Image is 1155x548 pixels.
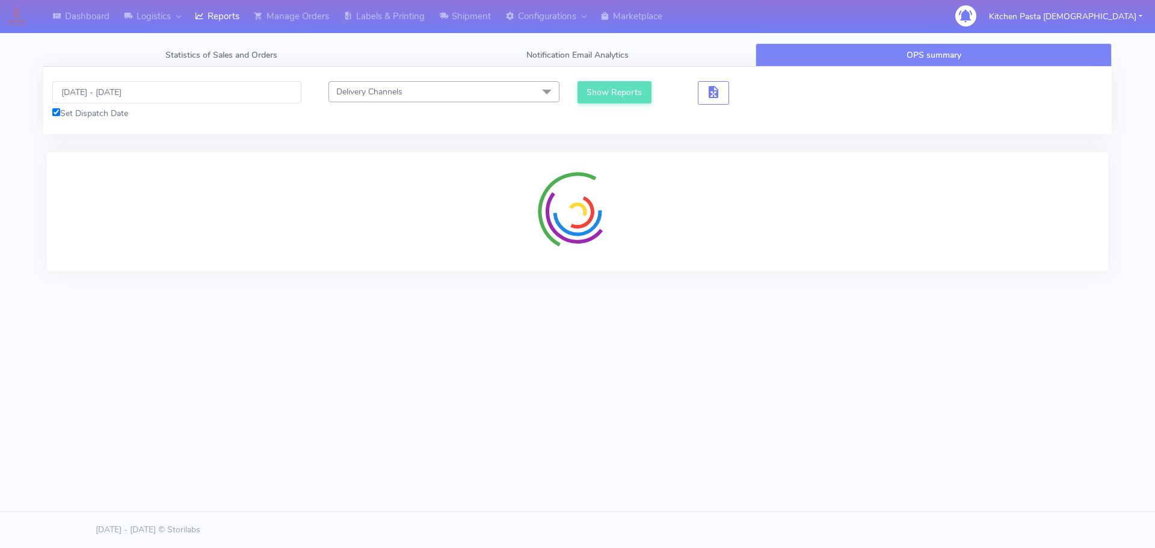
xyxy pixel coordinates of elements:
[532,167,623,257] img: spinner-radial.svg
[577,81,651,103] button: Show Reports
[907,49,961,61] span: OPS summary
[52,107,301,120] div: Set Dispatch Date
[336,86,402,97] span: Delivery Channels
[980,4,1151,29] button: Kitchen Pasta [DEMOGRAPHIC_DATA]
[52,81,301,103] input: Pick the Daterange
[165,49,277,61] span: Statistics of Sales and Orders
[43,43,1112,67] ul: Tabs
[526,49,629,61] span: Notification Email Analytics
